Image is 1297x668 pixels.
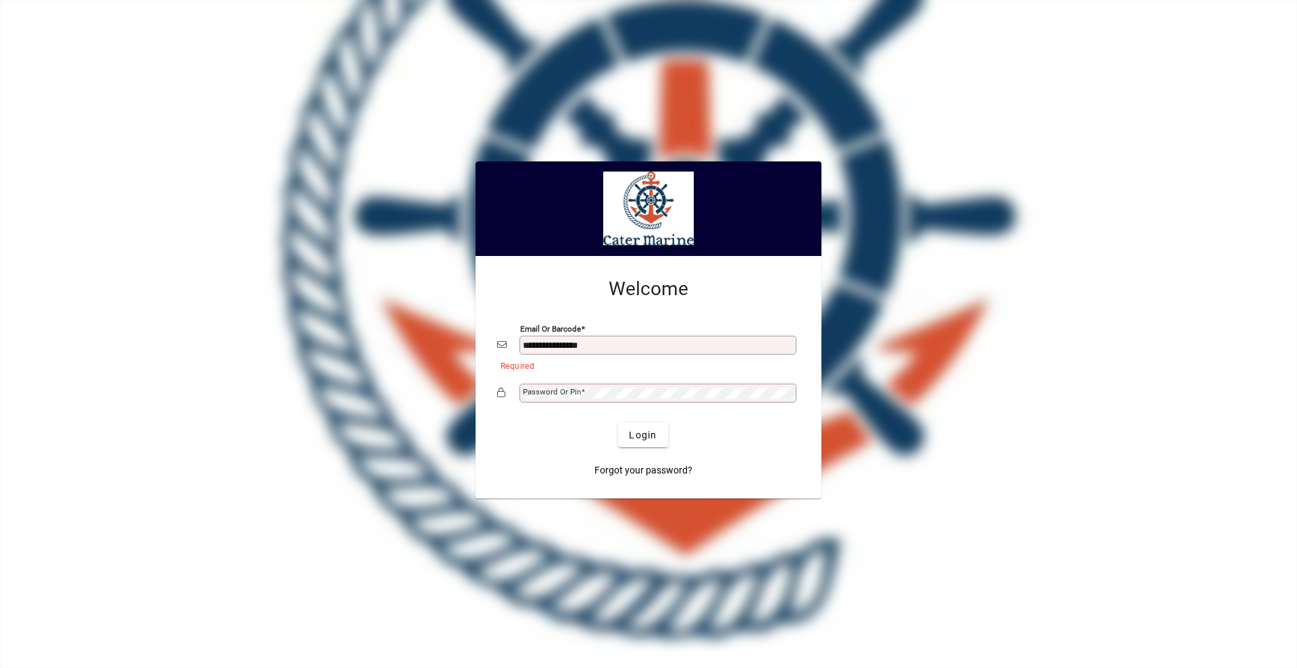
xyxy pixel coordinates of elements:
a: Forgot your password? [589,458,698,482]
mat-error: Required [501,358,789,372]
span: Forgot your password? [594,463,692,478]
mat-label: Email or Barcode [520,324,581,334]
button: Login [618,423,667,447]
span: Login [629,428,657,442]
h2: Welcome [497,278,800,301]
mat-label: Password or Pin [523,387,581,396]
